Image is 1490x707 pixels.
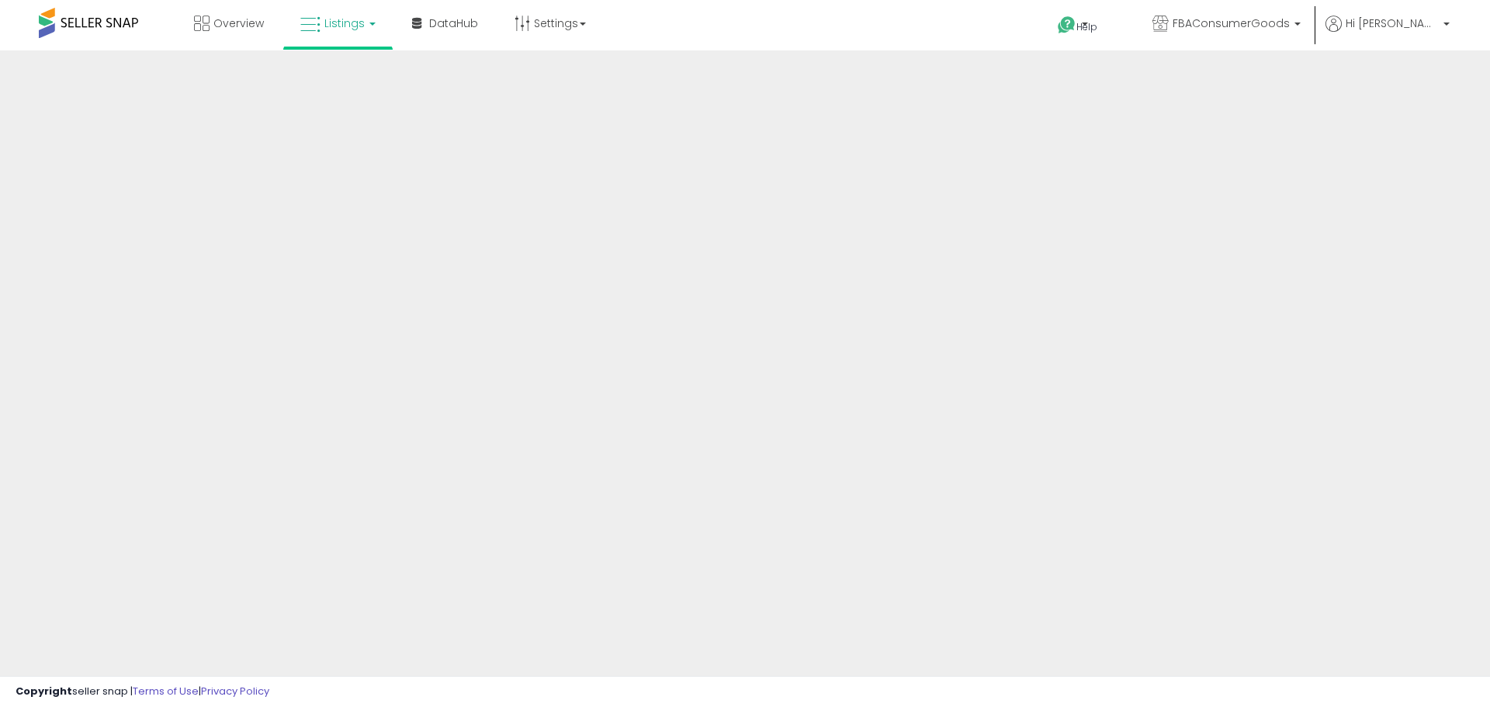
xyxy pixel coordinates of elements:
[1325,16,1450,50] a: Hi [PERSON_NAME]
[1045,4,1128,50] a: Help
[1173,16,1290,31] span: FBAConsumerGoods
[201,684,269,698] a: Privacy Policy
[16,684,72,698] strong: Copyright
[429,16,478,31] span: DataHub
[1346,16,1439,31] span: Hi [PERSON_NAME]
[324,16,365,31] span: Listings
[1057,16,1076,35] i: Get Help
[133,684,199,698] a: Terms of Use
[16,684,269,699] div: seller snap | |
[1076,20,1097,33] span: Help
[213,16,264,31] span: Overview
